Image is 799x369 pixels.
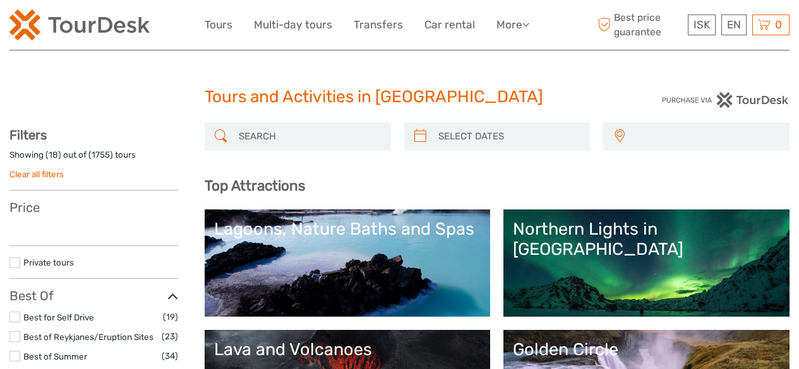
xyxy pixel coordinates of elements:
a: Clear all filters [9,169,64,179]
div: Northern Lights in [GEOGRAPHIC_DATA] [513,219,780,260]
div: Showing ( ) out of ( ) tours [9,149,178,168]
label: 18 [49,149,58,161]
b: Top Attractions [205,177,305,194]
a: Car rental [424,16,475,34]
a: Transfers [354,16,403,34]
div: Lagoons, Nature Baths and Spas [214,219,481,239]
div: EN [721,15,747,35]
input: SELECT DATES [433,126,584,148]
a: More [496,16,529,34]
a: Tours [205,16,232,34]
a: Best for Self Drive [23,312,94,322]
span: ISK [694,18,710,31]
h3: Price [9,200,178,215]
img: 120-15d4194f-c635-41b9-a512-a3cb382bfb57_logo_small.png [9,9,150,40]
a: Northern Lights in [GEOGRAPHIC_DATA] [513,219,780,307]
img: PurchaseViaTourDesk.png [661,92,790,108]
label: 1755 [92,149,110,161]
a: Best of Summer [23,351,87,361]
h3: Best Of [9,288,178,303]
input: SEARCH [234,126,385,148]
span: (34) [162,349,178,363]
span: (23) [162,329,178,344]
a: Private tours [23,257,74,267]
span: 0 [773,18,784,31]
a: Lagoons, Nature Baths and Spas [214,219,481,307]
span: Best price guarantee [594,11,685,38]
a: Multi-day tours [254,16,332,34]
a: Best of Reykjanes/Eruption Sites [23,332,153,342]
span: (19) [163,310,178,324]
div: Lava and Volcanoes [214,339,481,360]
h1: Tours and Activities in [GEOGRAPHIC_DATA] [205,87,595,107]
strong: Filters [9,127,47,143]
div: Golden Circle [513,339,780,360]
